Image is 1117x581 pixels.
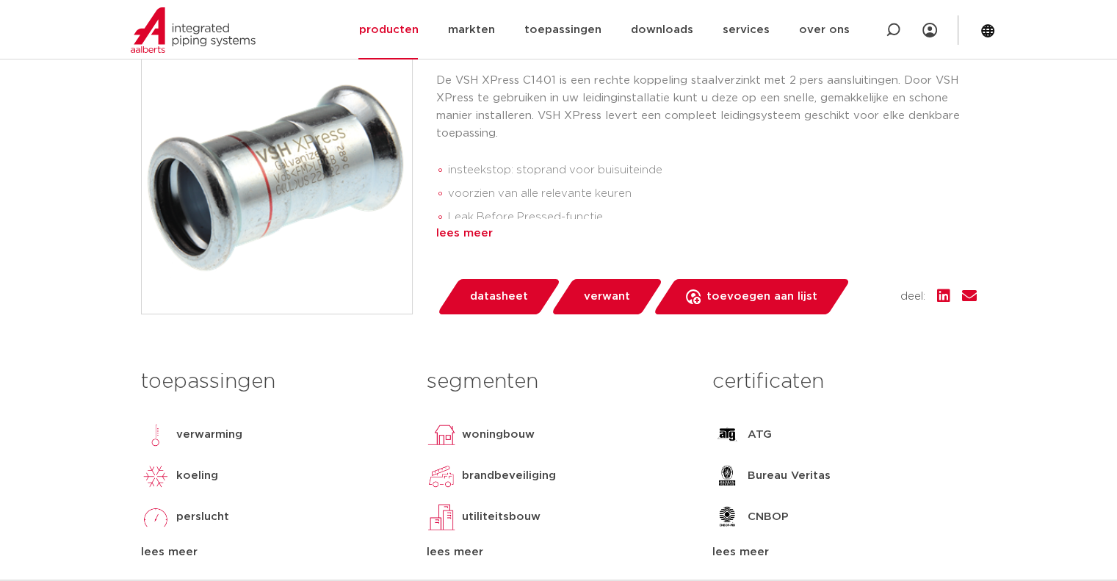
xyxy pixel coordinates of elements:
li: voorzien van alle relevante keuren [448,182,977,206]
img: brandbeveiliging [427,461,456,491]
p: koeling [176,467,218,485]
p: Bureau Veritas [748,467,831,485]
img: utiliteitsbouw [427,502,456,532]
div: lees meer [436,225,977,242]
a: datasheet [436,279,561,314]
p: brandbeveiliging [462,467,556,485]
div: lees meer [712,544,976,561]
span: toevoegen aan lijst [706,285,817,308]
span: verwant [584,285,630,308]
div: lees meer [427,544,690,561]
img: Product Image for VSH XPress Staalverzinkt rechte koppeling (2 x press) [142,43,412,314]
p: utiliteitsbouw [462,508,541,526]
li: insteekstop: stoprand voor buisuiteinde [448,159,977,182]
p: ATG [748,426,772,444]
img: Bureau Veritas [712,461,742,491]
img: koeling [141,461,170,491]
span: deel: [900,288,925,306]
img: CNBOP [712,502,742,532]
p: perslucht [176,508,229,526]
p: De VSH XPress C1401 is een rechte koppeling staalverzinkt met 2 pers aansluitingen. Door VSH XPre... [436,72,977,142]
h3: toepassingen [141,367,405,397]
span: datasheet [470,285,528,308]
img: ATG [712,420,742,450]
img: perslucht [141,502,170,532]
p: woningbouw [462,426,535,444]
img: woningbouw [427,420,456,450]
div: lees meer [141,544,405,561]
li: Leak Before Pressed-functie [448,206,977,229]
a: verwant [550,279,663,314]
img: verwarming [141,420,170,450]
h3: segmenten [427,367,690,397]
p: verwarming [176,426,242,444]
p: CNBOP [748,508,789,526]
h3: certificaten [712,367,976,397]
